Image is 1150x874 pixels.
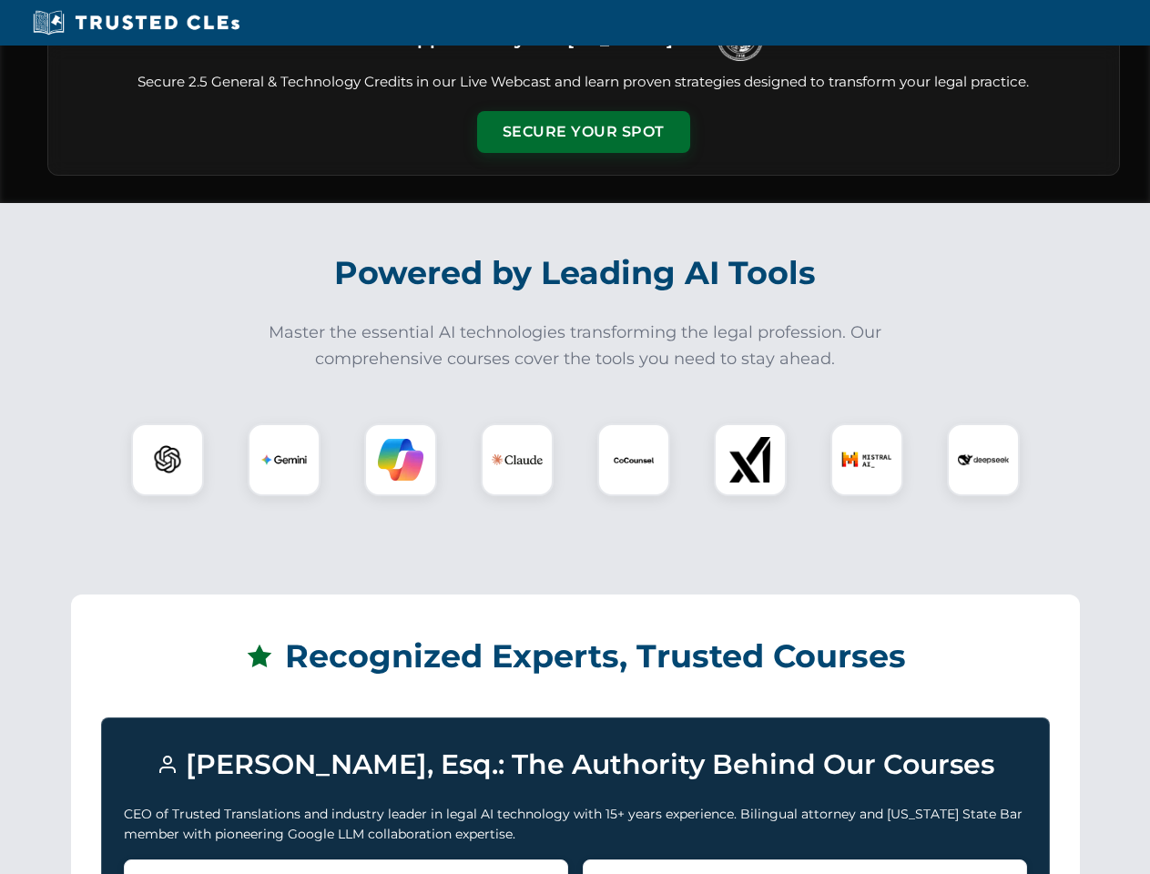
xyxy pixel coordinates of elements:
[958,434,1009,485] img: DeepSeek Logo
[492,434,543,485] img: Claude Logo
[364,423,437,496] div: Copilot
[947,423,1020,496] div: DeepSeek
[124,804,1027,845] p: CEO of Trusted Translations and industry leader in legal AI technology with 15+ years experience....
[714,423,787,496] div: xAI
[248,423,321,496] div: Gemini
[124,740,1027,789] h3: [PERSON_NAME], Esq.: The Authority Behind Our Courses
[101,625,1050,688] h2: Recognized Experts, Trusted Courses
[841,434,892,485] img: Mistral AI Logo
[131,423,204,496] div: ChatGPT
[378,437,423,483] img: Copilot Logo
[70,72,1097,93] p: Secure 2.5 General & Technology Credits in our Live Webcast and learn proven strategies designed ...
[728,437,773,483] img: xAI Logo
[71,241,1080,305] h2: Powered by Leading AI Tools
[257,320,894,372] p: Master the essential AI technologies transforming the legal profession. Our comprehensive courses...
[141,433,194,486] img: ChatGPT Logo
[27,9,245,36] img: Trusted CLEs
[261,437,307,483] img: Gemini Logo
[830,423,903,496] div: Mistral AI
[597,423,670,496] div: CoCounsel
[611,437,656,483] img: CoCounsel Logo
[477,111,690,153] button: Secure Your Spot
[481,423,554,496] div: Claude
